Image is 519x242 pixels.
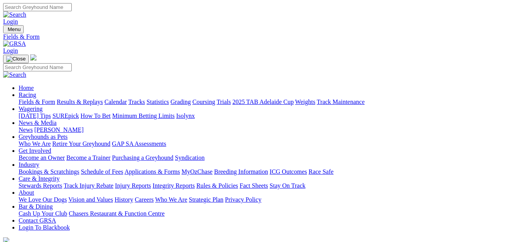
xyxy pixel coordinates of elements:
a: News [19,126,33,133]
div: Care & Integrity [19,182,516,189]
a: Home [19,85,34,91]
a: GAP SA Assessments [112,140,166,147]
a: Bookings & Scratchings [19,168,79,175]
a: Grading [171,99,191,105]
a: Fields & Form [19,99,55,105]
a: Applications & Forms [125,168,180,175]
a: Statistics [147,99,169,105]
a: Become a Trainer [66,154,111,161]
a: Cash Up Your Club [19,210,67,217]
a: Minimum Betting Limits [112,112,175,119]
button: Toggle navigation [3,25,24,33]
a: Fields & Form [3,33,516,40]
a: Race Safe [308,168,333,175]
div: News & Media [19,126,516,133]
a: ICG Outcomes [270,168,307,175]
a: Become an Owner [19,154,65,161]
div: Wagering [19,112,516,119]
a: Results & Replays [57,99,103,105]
div: About [19,196,516,203]
a: Greyhounds as Pets [19,133,67,140]
a: Stewards Reports [19,182,62,189]
img: Close [6,56,26,62]
a: Isolynx [176,112,195,119]
a: Careers [135,196,154,203]
a: Fact Sheets [240,182,268,189]
img: Search [3,11,26,18]
a: Coursing [192,99,215,105]
a: Privacy Policy [225,196,261,203]
a: Login [3,18,18,25]
a: 2025 TAB Adelaide Cup [232,99,294,105]
a: Who We Are [19,140,51,147]
input: Search [3,63,72,71]
a: Syndication [175,154,204,161]
a: Wagering [19,105,43,112]
a: Login [3,47,18,54]
a: [DATE] Tips [19,112,51,119]
a: Who We Are [155,196,187,203]
a: Racing [19,92,36,98]
a: History [114,196,133,203]
a: How To Bet [81,112,111,119]
div: Bar & Dining [19,210,516,217]
button: Toggle navigation [3,55,29,63]
a: Calendar [104,99,127,105]
a: Weights [295,99,315,105]
a: Rules & Policies [196,182,238,189]
a: Injury Reports [115,182,151,189]
a: Bar & Dining [19,203,53,210]
div: Get Involved [19,154,516,161]
a: Schedule of Fees [81,168,123,175]
a: Track Maintenance [317,99,365,105]
a: Purchasing a Greyhound [112,154,173,161]
a: Stay On Track [270,182,305,189]
input: Search [3,3,72,11]
img: logo-grsa-white.png [30,54,36,60]
a: Care & Integrity [19,175,60,182]
a: Breeding Information [214,168,268,175]
a: Trials [216,99,231,105]
a: Tracks [128,99,145,105]
a: We Love Our Dogs [19,196,67,203]
a: Retire Your Greyhound [52,140,111,147]
a: Vision and Values [68,196,113,203]
a: [PERSON_NAME] [34,126,83,133]
a: Industry [19,161,39,168]
a: Contact GRSA [19,217,56,224]
a: News & Media [19,119,57,126]
a: MyOzChase [182,168,213,175]
a: Login To Blackbook [19,224,70,231]
img: GRSA [3,40,26,47]
img: Search [3,71,26,78]
div: Racing [19,99,516,105]
a: Strategic Plan [189,196,223,203]
a: Chasers Restaurant & Function Centre [69,210,164,217]
div: Industry [19,168,516,175]
a: SUREpick [52,112,79,119]
div: Greyhounds as Pets [19,140,516,147]
a: Integrity Reports [152,182,195,189]
a: About [19,189,34,196]
a: Track Injury Rebate [64,182,113,189]
span: Menu [8,26,21,32]
a: Get Involved [19,147,51,154]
